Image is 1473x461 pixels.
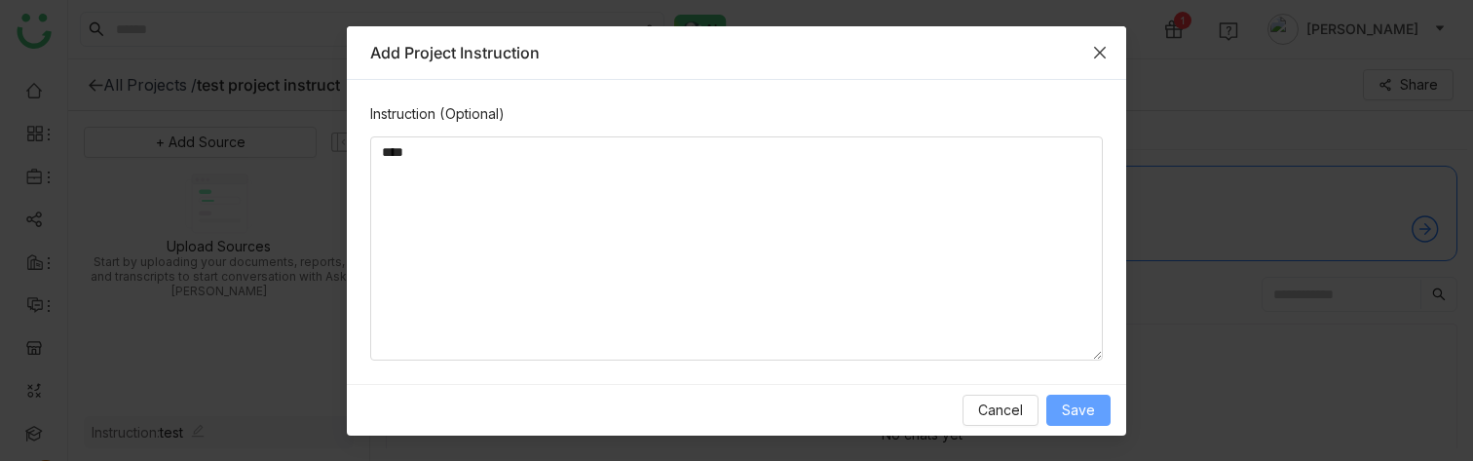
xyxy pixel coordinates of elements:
button: Save [1046,395,1111,426]
span: Cancel [978,400,1023,421]
span: Save [1062,400,1095,421]
div: Add Project Instruction [370,42,1103,63]
div: Instruction (Optional) [370,103,1103,125]
button: Close [1074,26,1126,79]
button: Cancel [963,395,1039,426]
